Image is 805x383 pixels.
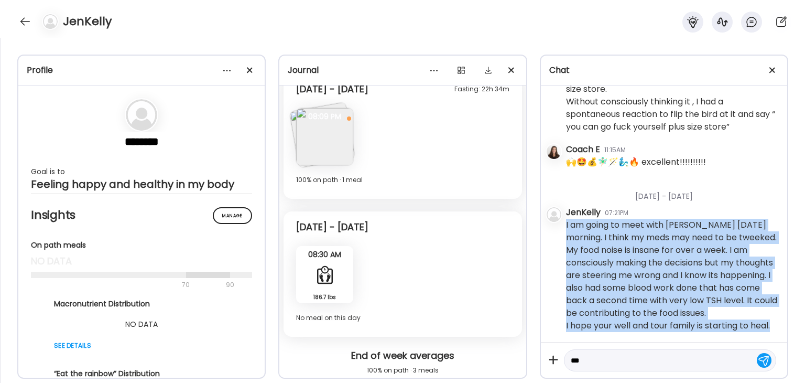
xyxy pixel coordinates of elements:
[54,318,229,331] div: NO DATA
[604,145,626,155] div: 11:15AM
[54,299,229,310] div: Macronutrient Distribution
[27,64,256,77] div: Profile
[225,279,235,291] div: 90
[566,178,779,206] div: [DATE] - [DATE]
[54,368,229,379] div: “Eat the rainbow” Distribution
[566,143,600,156] div: Coach E
[300,292,349,303] div: 186.7 lbs
[566,45,779,133] div: Just wanted to share My husband needed to stop at a store which happened to be beside [GEOGRAPHIC...
[31,165,252,178] div: Goal is to
[31,178,252,190] div: Feeling happy and healthy in my body
[566,219,779,332] div: I am going to meet with [PERSON_NAME] [DATE] morning. I think my meds may need to be tweeked. My ...
[31,207,252,223] h2: Insights
[288,349,517,364] div: End of week averages
[454,83,509,95] div: Fasting: 22h 34m
[549,64,779,77] div: Chat
[43,14,58,29] img: bg-avatar-default.svg
[547,144,561,159] img: avatars%2FFsPf04Jk68cSUdEwFQB7fxCFTtM2
[296,174,509,186] div: 100% on path · 1 meal
[566,156,706,168] div: 🙌🤩💰🧚🏻‍♂️🪄🧞‍♂️🔥 excellent!!!!!!!!!!
[296,250,353,259] span: 08:30 AM
[296,108,353,165] img: images%2FtMmoAjnpC4W6inctRLcbakHpIsj1%2FLtfESnl7uxB94DZ21l7Y%2F1W03IBKIONDgIMjBP7bJ_240
[296,312,509,324] div: No meal on this day
[605,208,628,218] div: 07:21PM
[31,279,223,291] div: 70
[547,207,561,222] img: bg-avatar-default.svg
[63,13,112,30] h4: JenKelly
[296,112,353,121] span: 08:09 PM
[566,206,601,219] div: JenKelly
[31,240,252,251] div: On path meals
[288,64,517,77] div: Journal
[31,255,252,268] div: no data
[296,83,368,95] div: [DATE] - [DATE]
[213,207,252,224] div: Manage
[126,99,157,131] img: bg-avatar-default.svg
[296,221,368,233] div: [DATE] - [DATE]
